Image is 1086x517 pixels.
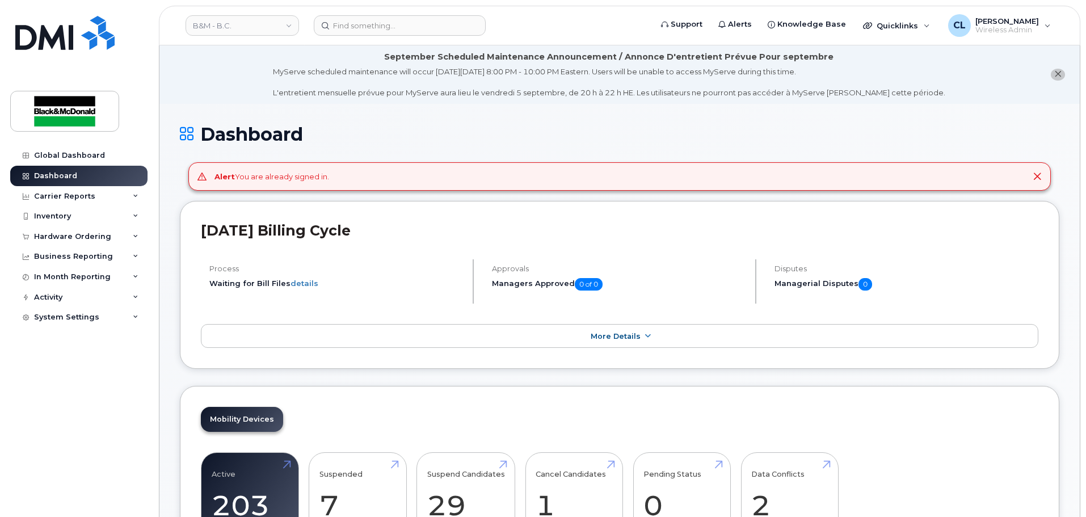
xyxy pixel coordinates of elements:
span: 0 of 0 [575,278,603,291]
h5: Managerial Disputes [774,278,1038,291]
div: September Scheduled Maintenance Announcement / Annonce D'entretient Prévue Pour septembre [384,51,834,63]
h4: Process [209,264,463,273]
strong: Alert [214,172,235,181]
div: You are already signed in. [214,171,329,182]
span: More Details [591,332,641,341]
button: close notification [1051,69,1065,81]
h4: Approvals [492,264,746,273]
h5: Managers Approved [492,278,746,291]
div: MyServe scheduled maintenance will occur [DATE][DATE] 8:00 PM - 10:00 PM Eastern. Users will be u... [273,66,945,98]
a: Mobility Devices [201,407,283,432]
h1: Dashboard [180,124,1059,144]
h4: Disputes [774,264,1038,273]
span: 0 [858,278,872,291]
li: Waiting for Bill Files [209,278,463,289]
a: details [291,279,318,288]
h2: [DATE] Billing Cycle [201,222,1038,239]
